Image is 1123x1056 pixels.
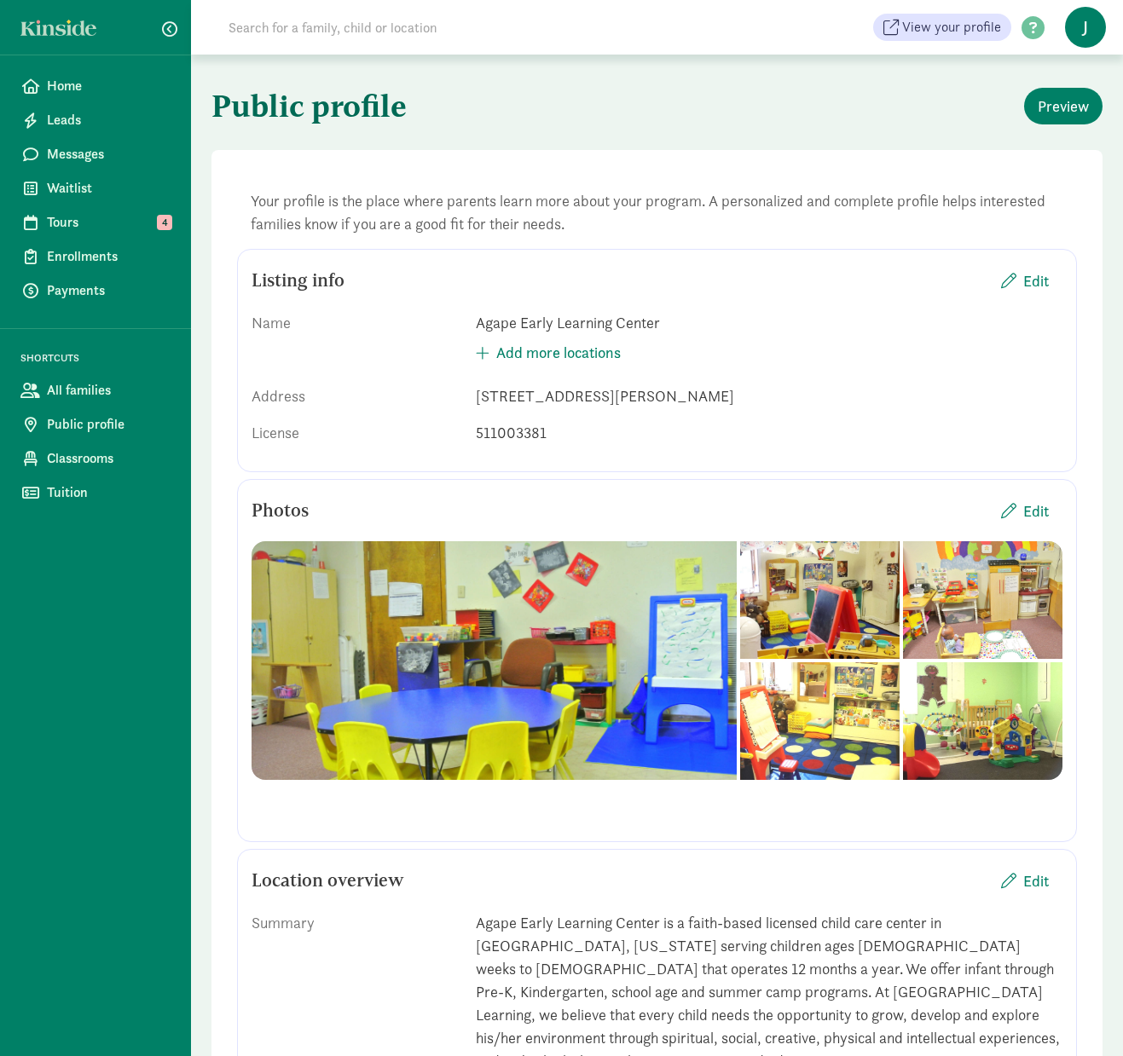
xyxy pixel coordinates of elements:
[1038,974,1123,1056] iframe: Chat Widget
[476,384,1062,407] div: [STREET_ADDRESS][PERSON_NAME]
[7,103,184,137] a: Leads
[476,421,1062,444] div: 511003381
[7,476,184,510] a: Tuition
[462,334,634,371] button: Add more locations
[987,263,1062,299] button: Edit
[7,373,184,407] a: All families
[237,176,1077,249] div: Your profile is the place where parents learn more about your program. A personalized and complet...
[47,414,171,435] span: Public profile
[47,448,171,469] span: Classrooms
[987,863,1062,899] button: Edit
[7,441,184,476] a: Classrooms
[1023,869,1049,892] span: Edit
[47,482,171,503] span: Tuition
[47,280,171,301] span: Payments
[496,341,621,364] span: Add more locations
[1038,95,1089,118] span: Preview
[7,137,184,171] a: Messages
[252,270,344,291] h5: Listing info
[476,311,1062,334] div: Agape Early Learning Center
[211,75,654,136] h1: Public profile
[902,17,1001,38] span: View your profile
[7,239,184,274] a: Enrollments
[47,212,171,233] span: Tours
[252,421,462,444] div: License
[157,215,172,230] span: 4
[1023,269,1049,292] span: Edit
[1065,7,1106,48] span: J
[218,10,697,44] input: Search for a family, child or location
[47,246,171,267] span: Enrollments
[7,171,184,205] a: Waitlist
[7,69,184,103] a: Home
[7,274,184,308] a: Payments
[47,178,171,199] span: Waitlist
[7,205,184,239] a: Tours 4
[873,14,1011,41] a: View your profile
[47,144,171,164] span: Messages
[47,76,171,96] span: Home
[252,384,462,407] div: Address
[47,380,171,401] span: All families
[987,493,1062,529] button: Edit
[252,500,309,521] h5: Photos
[252,311,462,371] div: Name
[1024,88,1103,124] button: Preview
[7,407,184,441] a: Public profile
[1023,499,1049,522] span: Edit
[252,870,404,891] h5: Location overview
[47,110,171,130] span: Leads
